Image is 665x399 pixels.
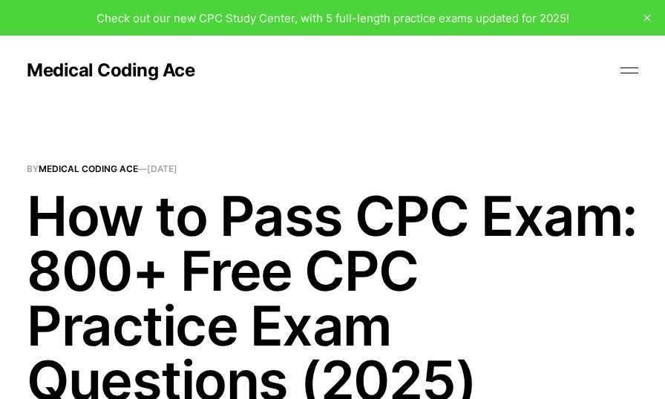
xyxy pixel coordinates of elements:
[635,6,659,30] button: close
[27,62,194,79] a: Medical Coding Ace
[27,165,638,174] span: By —
[96,11,569,25] span: Check out our new CPC Study Center, with 5 full-length practice exams updated for 2025!
[147,163,177,174] time: [DATE]
[423,326,665,399] iframe: portal-trigger
[39,163,138,174] a: Medical Coding Ace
